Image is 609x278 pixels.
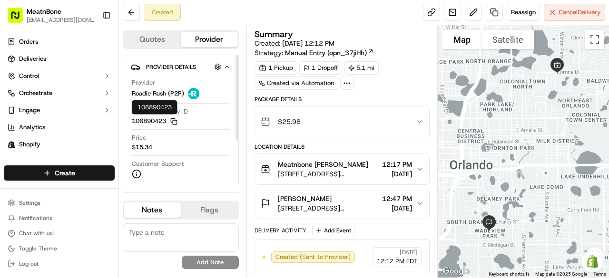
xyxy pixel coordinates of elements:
[4,165,115,181] button: Create
[19,245,57,252] span: Toggle Theme
[275,253,351,261] span: Created (Sent To Provider)
[278,194,332,203] span: [PERSON_NAME]
[299,61,342,75] div: 1 Dropoff
[4,257,115,270] button: Log out
[400,249,417,256] span: [DATE]
[255,77,338,90] a: Created via Automation
[382,160,412,169] span: 12:17 PM
[27,16,95,24] span: [EMAIL_ADDRESS][DOMAIN_NAME]
[440,265,471,278] a: Open this area in Google Maps (opens a new window)
[19,199,40,207] span: Settings
[4,196,115,210] button: Settings
[6,134,77,151] a: 📗Knowledge Base
[489,271,530,278] button: Keyboard shortcuts
[132,160,184,168] span: Customer Support
[278,117,301,126] span: $25.98
[382,194,412,203] span: 12:47 PM
[344,61,379,75] div: 5.1 mi
[255,188,429,219] button: [PERSON_NAME][STREET_ADDRESS][PERSON_NAME]12:47 PM[DATE]
[19,230,54,237] span: Chat with us!
[255,143,430,151] div: Location Details
[593,271,606,277] a: Terms (opens in new tab)
[4,120,115,135] a: Analytics
[255,30,293,38] h3: Summary
[511,8,536,17] span: Reassign
[77,134,157,151] a: 💻API Documentation
[132,143,152,152] span: $15.34
[255,96,430,103] div: Package Details
[4,242,115,255] button: Toggle Theme
[255,154,429,184] button: Meatnbone [PERSON_NAME][STREET_ADDRESS][PERSON_NAME]12:17 PM[DATE]
[19,214,52,222] span: Notifications
[162,93,173,105] button: Start new chat
[188,88,199,99] img: roadie-logo-v2.jpg
[4,137,115,152] a: Shopify
[80,138,88,146] div: 💻
[255,106,429,137] button: $25.98
[132,89,184,98] span: Roadie Rush (P2P)
[285,48,367,58] span: Manual Entry (opn_37jiHh)
[10,90,27,107] img: 1736555255976-a54dd68f-1ca7-489b-9aae-adbdc363a1c4
[4,51,115,67] a: Deliveries
[285,48,374,58] a: Manual Entry (opn_37jiHh)
[255,38,334,48] span: Created:
[19,106,40,115] span: Engage
[4,34,115,49] a: Orders
[377,257,417,266] span: 12:12 PM EDT
[4,86,115,101] button: Orchestrate
[19,140,40,149] span: Shopify
[4,68,115,84] button: Control
[507,4,540,21] button: Reassign
[181,32,238,47] button: Provider
[19,72,39,80] span: Control
[132,134,146,142] span: Price
[32,90,156,100] div: Start new chat
[19,38,38,46] span: Orders
[132,117,177,125] button: 106890423
[559,8,601,17] span: Cancel Delivery
[19,55,46,63] span: Deliveries
[124,202,181,218] button: Notes
[4,227,115,240] button: Chat with us!
[442,30,481,49] button: Show street map
[4,211,115,225] button: Notifications
[585,247,604,266] button: Map camera controls
[440,265,471,278] img: Google
[19,137,73,147] span: Knowledge Base
[131,59,231,75] button: Provider Details
[32,100,120,107] div: We're available if you need us!
[19,89,52,97] span: Orchestrate
[25,61,171,71] input: Got a question? Start typing here...
[481,30,534,49] button: Show satellite imagery
[585,30,604,49] button: Toggle fullscreen view
[10,138,17,146] div: 📗
[19,260,39,268] span: Log out
[10,9,29,28] img: Nash
[255,61,297,75] div: 1 Pickup
[382,169,412,179] span: [DATE]
[255,227,306,234] div: Delivery Activity
[544,4,605,21] button: CancelDelivery
[4,103,115,118] button: Engage
[55,168,75,178] span: Create
[95,161,115,168] span: Pylon
[312,225,354,236] button: Add Event
[27,7,61,16] button: MeatnBone
[255,48,374,58] div: Strategy:
[535,271,587,277] span: Map data ©2025 Google
[4,4,98,27] button: MeatnBone[EMAIL_ADDRESS][DOMAIN_NAME]
[19,123,45,132] span: Analytics
[146,63,196,71] span: Provider Details
[282,39,334,48] span: [DATE] 12:12 PM
[132,78,155,87] span: Provider
[181,202,238,218] button: Flags
[278,203,378,213] span: [STREET_ADDRESS][PERSON_NAME]
[10,38,173,53] p: Welcome 👋
[8,141,15,148] img: Shopify logo
[90,137,153,147] span: API Documentation
[278,160,368,169] span: Meatnbone [PERSON_NAME]
[124,32,181,47] button: Quotes
[382,203,412,213] span: [DATE]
